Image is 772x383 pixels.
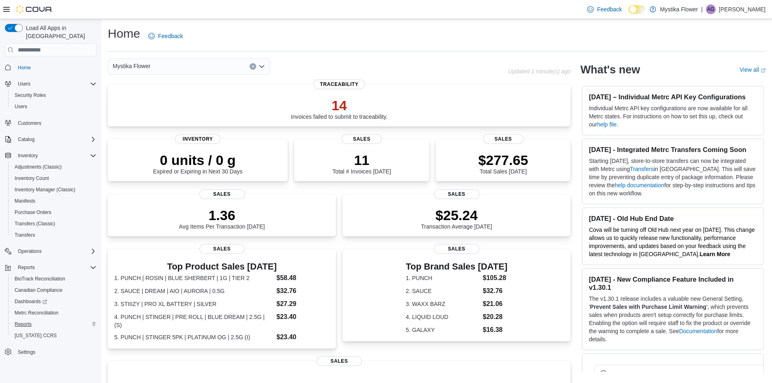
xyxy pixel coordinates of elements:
dd: $32.76 [483,286,507,296]
h3: [DATE] - Integrated Metrc Transfers Coming Soon [589,145,757,154]
span: Sales [342,134,382,144]
h3: Top Product Sales [DATE] [114,262,329,272]
a: Feedback [145,28,186,44]
span: Catalog [15,135,96,144]
h2: What's new [580,63,640,76]
span: Transfers [15,232,35,238]
button: Settings [2,346,100,358]
span: Load All Apps in [GEOGRAPHIC_DATA] [23,24,96,40]
nav: Complex example [5,58,96,379]
button: Customers [2,117,100,129]
dd: $32.76 [276,286,329,296]
p: 1.36 [179,207,265,223]
a: Transfers [11,230,38,240]
span: Security Roles [15,92,46,98]
button: Reports [8,319,100,330]
dd: $21.06 [483,299,507,309]
a: Manifests [11,196,38,206]
a: Purchase Orders [11,208,55,217]
span: Customers [15,118,96,128]
p: Mystika Flower [660,4,698,14]
svg: External link [761,68,766,73]
a: Transfers (Classic) [11,219,58,229]
button: BioTrack Reconciliation [8,273,100,285]
div: Expired or Expiring in Next 30 Days [153,152,243,175]
p: $277.65 [478,152,528,168]
a: Inventory Count [11,173,52,183]
div: Invoices failed to submit to traceability. [291,97,388,120]
p: [PERSON_NAME] [719,4,766,14]
span: Transfers [11,230,96,240]
div: Transaction Average [DATE] [421,207,492,230]
div: Autumn Garcia [706,4,716,14]
span: Sales [199,189,245,199]
strong: Prevent Sales with Purchase Limit Warning [590,304,706,310]
dd: $20.28 [483,312,507,322]
span: AG [707,4,714,14]
a: Reports [11,319,35,329]
dd: $23.40 [276,332,329,342]
button: Inventory [15,151,41,160]
a: Transfers [630,166,654,172]
span: Transfers (Classic) [11,219,96,229]
dd: $27.29 [276,299,329,309]
a: help file [597,121,616,128]
span: Dashboards [11,297,96,306]
p: 14 [291,97,388,113]
span: Reports [11,319,96,329]
button: Inventory Manager (Classic) [8,184,100,195]
dd: $58.48 [276,273,329,283]
button: Users [2,78,100,90]
span: Transfers (Classic) [15,220,55,227]
span: Operations [15,246,96,256]
button: Inventory [2,150,100,161]
span: Users [11,102,96,111]
span: Users [15,103,27,110]
dt: 1. PUNCH | ROSIN | BLUE SHERBERT | 1G | TIER 2 [114,274,273,282]
span: Customers [18,120,41,126]
span: Sales [434,189,479,199]
span: Feedback [158,32,183,40]
a: Users [11,102,30,111]
button: Catalog [15,135,38,144]
span: Inventory [18,152,38,159]
button: [US_STATE] CCRS [8,330,100,341]
button: Security Roles [8,90,100,101]
span: BioTrack Reconciliation [11,274,96,284]
button: Home [2,61,100,73]
a: Dashboards [8,296,100,307]
span: Dashboards [15,298,47,305]
span: Reports [15,321,32,327]
a: BioTrack Reconciliation [11,274,68,284]
span: Purchase Orders [11,208,96,217]
p: Individual Metrc API key configurations are now available for all Metrc states. For instructions ... [589,104,757,128]
a: Feedback [584,1,625,17]
span: Feedback [597,5,622,13]
span: Inventory Manager (Classic) [15,186,75,193]
button: Operations [2,246,100,257]
span: Cova will be turning off Old Hub next year on [DATE]. This change allows us to quickly release ne... [589,227,755,257]
button: Operations [15,246,45,256]
dd: $105.28 [483,273,507,283]
span: [US_STATE] CCRS [15,332,57,339]
div: Total # Invoices [DATE] [332,152,391,175]
p: Starting [DATE], store-to-store transfers can now be integrated with Metrc using in [GEOGRAPHIC_D... [589,157,757,197]
dd: $23.40 [276,312,329,322]
span: Users [18,81,30,87]
dt: 3. STIIIZY | PRO XL BATTERY | SILVER [114,300,273,308]
span: Reports [15,263,96,272]
button: Transfers (Classic) [8,218,100,229]
button: Reports [2,262,100,273]
span: Reports [18,264,35,271]
span: Settings [15,347,96,357]
span: Home [15,62,96,72]
span: Settings [18,349,35,355]
dt: 5. PUNCH | STINGER 5PK | PLATINUM OG | 2.5G (I) [114,333,273,341]
span: Manifests [15,198,35,204]
a: View allExternal link [740,66,766,73]
a: Metrc Reconciliation [11,308,62,318]
h3: [DATE] – Individual Metrc API Key Configurations [589,93,757,101]
div: Avg Items Per Transaction [DATE] [179,207,265,230]
span: Sales [316,356,362,366]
